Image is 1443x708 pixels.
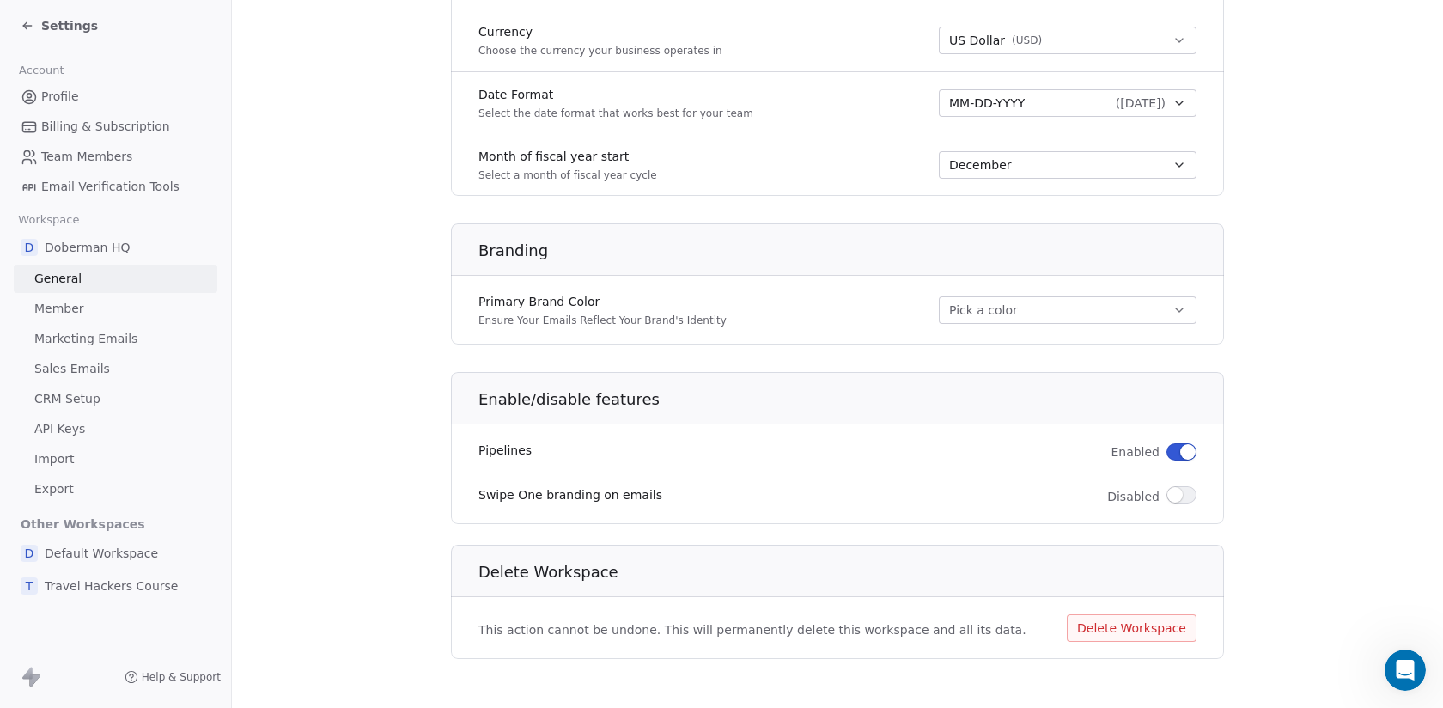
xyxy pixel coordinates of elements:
[11,7,44,40] button: go back
[478,562,1225,583] h1: Delete Workspace
[34,390,100,408] span: CRM Setup
[478,442,532,459] label: Pipelines
[125,670,221,684] a: Help & Support
[34,420,85,438] span: API Keys
[478,486,662,504] label: Swipe One branding on emails
[1385,650,1426,691] iframe: Intercom live chat
[11,207,87,233] span: Workspace
[83,16,104,29] h1: Fin
[14,265,217,293] a: General
[949,95,1025,112] span: MM-DD-YYYY
[1116,95,1166,112] span: ( [DATE] )
[34,450,74,468] span: Import
[34,480,74,498] span: Export
[82,563,95,577] button: Upload attachment
[21,577,38,595] span: T
[14,325,217,353] a: Marketing Emails
[127,259,316,277] div: here's confirmation of payment
[14,398,330,631] div: Siddarth says…
[1111,443,1160,461] span: Enabled
[21,545,38,562] span: D
[34,330,137,348] span: Marketing Emails
[295,556,322,583] button: Send a message…
[478,314,727,327] p: Ensure Your Emails Reflect Your Brand's Identity
[21,239,38,256] span: D
[45,577,178,595] span: Travel Hackers Course
[14,295,217,323] a: Member
[142,670,221,684] span: Help & Support
[478,168,657,182] p: Select a month of fiscal year cycle
[14,113,217,141] a: Billing & Subscription
[1012,34,1042,47] span: ( USD )
[41,88,79,106] span: Profile
[14,143,217,171] a: Team Members
[62,324,330,362] div: please let me know what next steps are
[27,408,268,475] div: Thank you for making the payment and sharing a screenshot I have upgraded your account to Tier 3 ...
[14,510,152,538] span: Other Workspaces
[939,296,1196,324] button: Pick a color
[14,415,217,443] a: API Keys
[14,385,217,413] a: CRM Setup
[15,527,329,556] textarea: Message…
[41,118,170,136] span: Billing & Subscription
[478,44,722,58] p: Choose the currency your business operates in
[49,9,76,37] img: Profile image for Fin
[949,32,1005,50] span: US Dollar
[14,398,282,593] div: Thank you for making the payment and sharing a screenshot I have upgraded your account to Tier 3 ...
[41,17,98,34] span: Settings
[21,17,98,34] a: Settings
[34,300,84,318] span: Member
[1067,614,1196,642] button: Delete Workspace
[41,148,132,166] span: Team Members
[113,249,330,287] div: here's confirmation of payment
[478,23,722,40] label: Currency
[478,621,1026,638] span: This action cannot be undone. This will permanently delete this workspace and all its data.
[34,360,110,378] span: Sales Emails
[949,156,1012,174] span: December
[54,563,68,577] button: Gif picker
[478,293,727,310] label: Primary Brand Color
[939,27,1196,54] button: US Dollar(USD)
[301,7,332,38] div: Close
[45,239,130,256] span: Doberman HQ
[14,301,330,324] div: [DATE]
[478,241,1225,261] h1: Branding
[478,107,753,120] p: Select the date format that works best for your team
[478,86,753,103] label: Date Format
[478,389,1225,410] h1: Enable/disable features
[478,148,657,165] label: Month of fiscal year start
[14,355,217,383] a: Sales Emails
[34,270,82,288] span: General
[27,563,40,577] button: Emoji picker
[14,173,217,201] a: Email Verification Tools
[41,178,180,196] span: Email Verification Tools
[14,445,217,473] a: Import
[14,82,217,111] a: Profile
[14,375,330,398] div: [DATE]
[76,334,316,351] div: please let me know what next steps are
[14,475,217,504] a: Export
[14,249,330,301] div: Michael says…
[45,545,158,562] span: Default Workspace
[269,7,301,40] button: Home
[14,324,330,375] div: Michael says…
[11,58,71,83] span: Account
[1107,488,1160,505] span: Disabled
